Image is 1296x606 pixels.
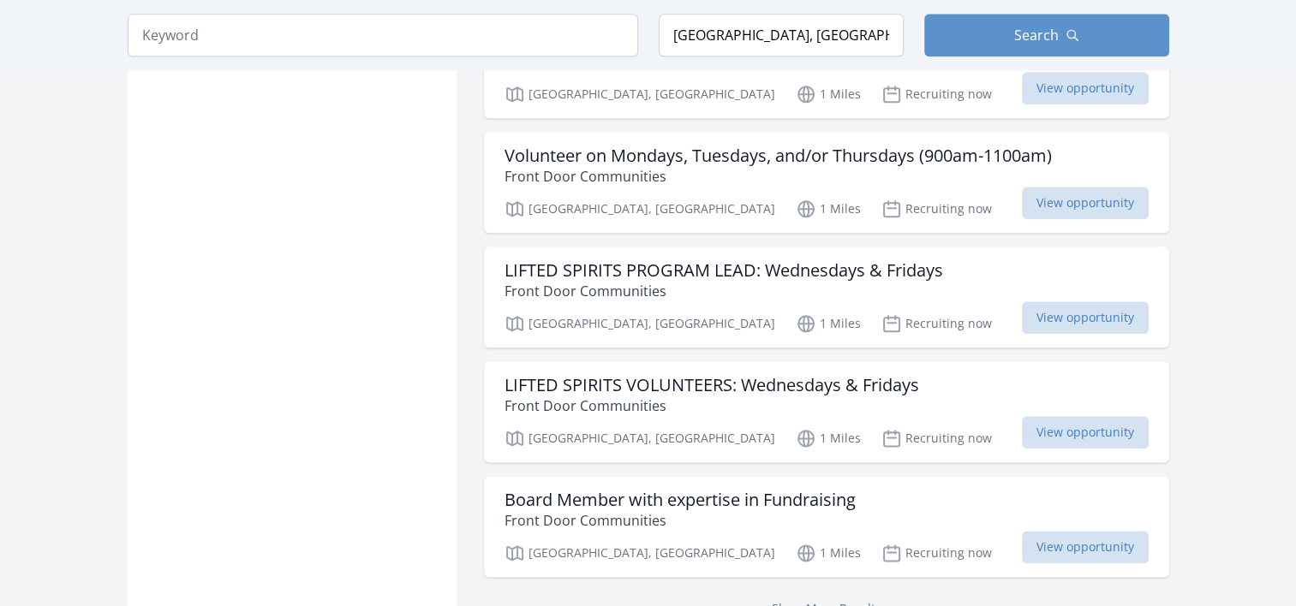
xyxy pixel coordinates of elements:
a: Board Member with expertise in Fundraising Front Door Communities [GEOGRAPHIC_DATA], [GEOGRAPHIC_... [484,476,1169,577]
p: Recruiting now [881,313,992,334]
input: Keyword [128,14,638,56]
a: LIFTED SPIRITS VOLUNTEERS: Wednesdays & Fridays Front Door Communities [GEOGRAPHIC_DATA], [GEOGRA... [484,361,1169,462]
p: 1 Miles [796,199,861,219]
p: 1 Miles [796,543,861,563]
a: Volunteer on Mondays, Tuesdays, and/or Thursdays (900am-1100am) Front Door Communities [GEOGRAPHI... [484,132,1169,233]
p: Front Door Communities [505,510,856,531]
span: View opportunity [1022,416,1149,449]
span: View opportunity [1022,72,1149,104]
a: LIFTED SPIRITS PROGRAM LEAD: Wednesdays & Fridays Front Door Communities [GEOGRAPHIC_DATA], [GEOG... [484,247,1169,348]
p: [GEOGRAPHIC_DATA], [GEOGRAPHIC_DATA] [505,428,775,449]
p: 1 Miles [796,313,861,334]
button: Search [924,14,1169,56]
p: [GEOGRAPHIC_DATA], [GEOGRAPHIC_DATA] [505,84,775,104]
p: Front Door Communities [505,281,943,301]
h3: LIFTED SPIRITS PROGRAM LEAD: Wednesdays & Fridays [505,260,943,281]
p: Recruiting now [881,543,992,563]
span: View opportunity [1022,301,1149,334]
p: Front Door Communities [505,395,919,416]
p: [GEOGRAPHIC_DATA], [GEOGRAPHIC_DATA] [505,313,775,334]
h3: Volunteer on Mondays, Tuesdays, and/or Thursdays (900am-1100am) [505,146,1052,166]
span: Search [1014,25,1059,45]
span: View opportunity [1022,531,1149,563]
span: View opportunity [1022,187,1149,219]
p: Recruiting now [881,199,992,219]
input: Location [659,14,904,56]
p: [GEOGRAPHIC_DATA], [GEOGRAPHIC_DATA] [505,199,775,219]
p: 1 Miles [796,84,861,104]
p: Recruiting now [881,428,992,449]
p: Front Door Communities [505,166,1052,187]
p: Recruiting now [881,84,992,104]
p: 1 Miles [796,428,861,449]
p: [GEOGRAPHIC_DATA], [GEOGRAPHIC_DATA] [505,543,775,563]
h3: LIFTED SPIRITS VOLUNTEERS: Wednesdays & Fridays [505,375,919,395]
h3: Board Member with expertise in Fundraising [505,490,856,510]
